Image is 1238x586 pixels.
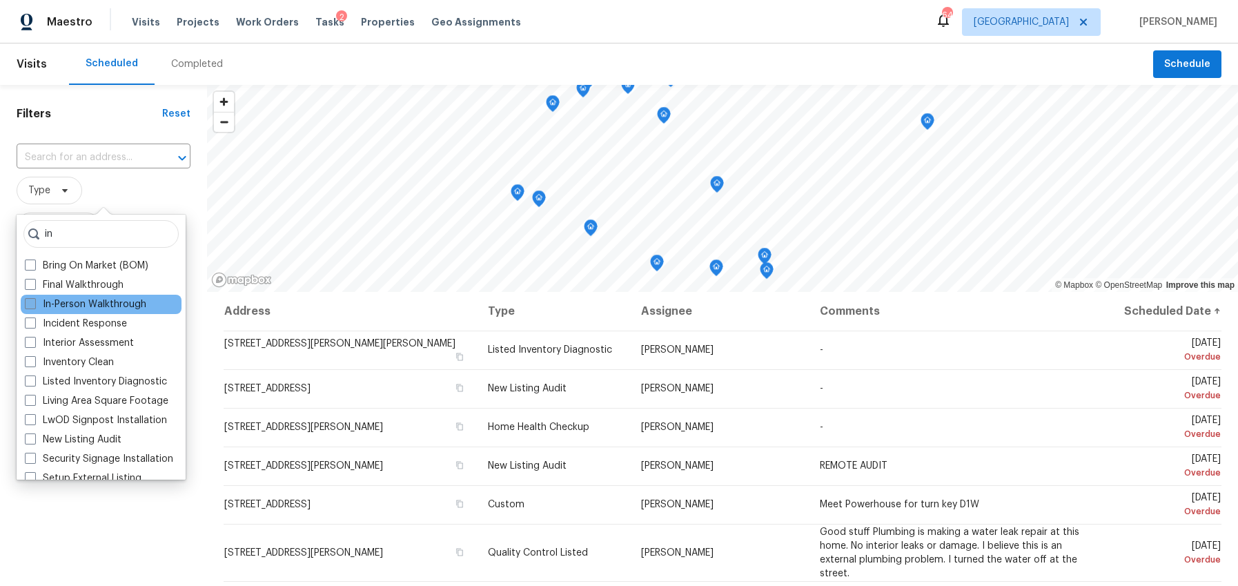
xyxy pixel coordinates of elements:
span: [PERSON_NAME] [641,422,714,432]
h1: Filters [17,107,162,121]
span: [STREET_ADDRESS][PERSON_NAME] [224,422,383,432]
span: [GEOGRAPHIC_DATA] [974,15,1069,29]
th: Type [477,292,630,331]
label: Interior Assessment [25,336,134,350]
label: Listed Inventory Diagnostic [25,375,167,389]
span: - [820,384,823,393]
span: Type [28,184,50,197]
span: Visits [17,49,47,79]
label: In-Person Walkthrough [25,297,146,311]
button: Schedule [1153,50,1221,79]
label: Setup External Listing [25,471,141,485]
button: Copy Address [453,420,466,433]
button: Zoom out [214,112,234,132]
span: [PERSON_NAME] [641,548,714,558]
span: - [820,345,823,355]
span: Geo Assignments [431,15,521,29]
span: [STREET_ADDRESS][PERSON_NAME][PERSON_NAME] [224,339,455,349]
span: [STREET_ADDRESS] [224,500,311,509]
span: Visits [132,15,160,29]
th: Assignee [630,292,808,331]
a: Improve this map [1166,280,1235,290]
span: Quality Control Listed [488,548,588,558]
span: Schedule [1164,56,1210,73]
div: Map marker [532,191,546,212]
span: Projects [177,15,219,29]
span: Properties [361,15,415,29]
label: Bring On Market (BOM) [25,259,148,273]
span: Meet Powerhouse for turn key D1W [820,500,979,509]
button: Copy Address [453,459,466,471]
label: Final Walkthrough [25,278,124,292]
div: Map marker [576,81,590,102]
label: Security Signage Installation [25,452,173,466]
div: Completed [171,57,223,71]
div: Map marker [760,262,774,284]
span: Work Orders [236,15,299,29]
div: Reset [162,107,190,121]
label: Inventory Clean [25,355,114,369]
span: - [820,422,823,432]
div: Map marker [657,107,671,128]
label: Incident Response [25,317,127,331]
div: Map marker [621,77,635,99]
button: Copy Address [453,498,466,510]
span: [DATE] [1119,541,1221,567]
div: Map marker [709,260,723,281]
span: [PERSON_NAME] [641,500,714,509]
a: OpenStreetMap [1095,280,1162,290]
span: New Listing Audit [488,461,567,471]
span: [DATE] [1119,377,1221,402]
span: [PERSON_NAME] [641,345,714,355]
div: Map marker [650,255,664,276]
div: Overdue [1119,350,1221,364]
span: [STREET_ADDRESS][PERSON_NAME] [224,548,383,558]
span: [DATE] [1119,493,1221,518]
div: Overdue [1119,466,1221,480]
div: Overdue [1119,505,1221,518]
div: 2 [336,10,347,24]
a: Mapbox homepage [211,272,272,288]
span: Custom [488,500,524,509]
span: New Listing Audit [488,384,567,393]
input: Search for an address... [17,147,152,168]
div: Map marker [921,113,934,135]
span: Listed Inventory Diagnostic [488,345,612,355]
button: Copy Address [453,546,466,558]
label: LwOD Signpost Installation [25,413,167,427]
div: Map marker [758,248,772,269]
div: Overdue [1119,427,1221,441]
button: Zoom in [214,92,234,112]
div: Overdue [1119,553,1221,567]
div: Map marker [584,219,598,241]
span: REMOTE AUDIT [820,461,887,471]
span: [DATE] [1119,454,1221,480]
div: Map marker [511,184,524,206]
span: [DATE] [1119,338,1221,364]
th: Address [224,292,477,331]
label: New Listing Audit [25,433,121,447]
div: Scheduled [86,57,138,70]
div: 64 [942,8,952,22]
div: Map marker [546,95,560,117]
div: Overdue [1119,389,1221,402]
div: Map marker [710,176,724,197]
button: Open [173,148,192,168]
button: Copy Address [453,351,466,363]
span: [DATE] [1119,416,1221,441]
a: Mapbox [1055,280,1093,290]
span: [PERSON_NAME] [1134,15,1217,29]
span: Home Health Checkup [488,422,589,432]
label: Living Area Square Footage [25,394,168,408]
span: [STREET_ADDRESS] [224,384,311,393]
canvas: Map [207,85,1238,292]
span: Good stuff Plumbing is making a water leak repair at this home. No interior leaks or damage. I be... [820,527,1079,578]
th: Comments [809,292,1108,331]
span: Maestro [47,15,92,29]
span: [STREET_ADDRESS][PERSON_NAME] [224,461,383,471]
span: Tasks [315,17,344,27]
button: Copy Address [453,382,466,394]
span: [PERSON_NAME] [641,461,714,471]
